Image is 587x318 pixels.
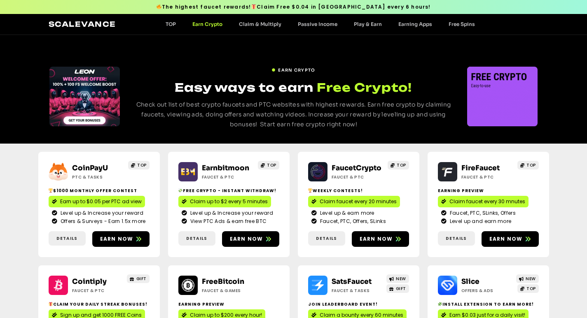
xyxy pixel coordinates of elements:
a: Scalevance [49,20,116,28]
span: Earn now [360,235,393,243]
h2: Join Leaderboard event! [308,301,409,307]
a: Earn now [222,231,279,247]
a: Details [438,231,475,246]
span: Level up & Increase your reward [188,209,273,217]
h2: Faucet & Games [202,288,253,294]
span: TOP [137,162,147,168]
a: TOP [128,161,150,169]
a: Earn Crypto [184,21,231,27]
a: Claim up to $2 every 5 minutes [178,196,271,207]
a: NEW [516,274,539,283]
a: Details [308,231,345,246]
span: Details [186,235,207,241]
a: FreeBitcoin [202,277,244,286]
span: Earn now [489,235,523,243]
span: EARN CRYPTO [278,67,315,73]
div: 1 / 3 [467,67,538,126]
span: TOP [526,286,536,292]
span: NEW [526,276,536,282]
span: Details [56,235,77,241]
a: TOP [388,161,409,169]
h2: Earning Preview [438,188,539,194]
span: TOP [267,162,276,168]
a: FaucetCrypto [332,164,381,172]
nav: Menu [157,21,483,27]
h2: Install extension to earn more! [438,301,539,307]
h2: $1000 Monthly Offer contest [49,188,150,194]
h2: ptc & Tasks [72,174,124,180]
a: Earn now [482,231,539,247]
a: Earn now [92,231,150,247]
span: View PTC Ads & earn free BTC [188,218,267,225]
img: 🎁 [49,302,53,306]
span: Faucet, PTC, SLinks, Offers [448,209,516,217]
a: EARN CRYPTO [271,64,315,73]
h2: Offers & Ads [461,288,513,294]
a: TOP [517,284,539,293]
a: Details [49,231,86,246]
span: GIFT [396,286,406,292]
a: Claim & Multiply [231,21,290,27]
img: 🔥 [157,4,161,9]
a: Slice [461,277,479,286]
span: Level up & earn more [318,209,374,217]
a: GIFT [127,274,150,283]
p: Check out list of best crypto faucets and PTC websites with highest rewards. Earn free crypto by ... [135,100,452,129]
img: 🎁 [251,4,256,9]
h2: Claim your daily streak bonuses! [49,301,150,307]
a: Earn now [352,231,409,247]
a: TOP [258,161,279,169]
h2: Free crypto - Instant withdraw! [178,188,279,194]
span: Details [446,235,467,241]
a: Earnbitmoon [202,164,249,172]
span: The highest faucet rewards! Claim Free $0.04 in [GEOGRAPHIC_DATA] every 6 hours! [156,3,430,11]
span: Faucet, PTC, Offers, SLinks [318,218,386,225]
a: Cointiply [72,277,107,286]
a: TOP [517,161,539,169]
a: Claim faucet every 20 minutes [308,196,400,207]
a: SatsFaucet [332,277,372,286]
span: TOP [526,162,536,168]
span: NEW [396,276,406,282]
h2: Faucet & Tasks [332,288,383,294]
span: Claim faucet every 20 minutes [320,198,397,205]
span: Easy ways to earn [175,80,313,95]
a: Earn up to $0.05 per PTC ad view [49,196,145,207]
h2: Weekly contests! [308,188,409,194]
span: Details [316,235,337,241]
img: 🏆 [49,188,53,193]
span: Earn now [100,235,133,243]
span: Earn now [230,235,263,243]
a: CoinPayU [72,164,108,172]
a: Claim faucet every 30 mnutes [438,196,529,207]
span: Free Crypto! [317,79,412,95]
span: Earn up to $0.05 per PTC ad view [60,198,142,205]
a: NEW [386,274,409,283]
span: Claim up to $2 every 5 minutes [190,198,268,205]
span: TOP [397,162,406,168]
span: Claim faucet every 30 mnutes [449,198,525,205]
h2: Earning Preview [178,301,279,307]
a: Passive Income [290,21,346,27]
a: Details [178,231,215,246]
span: Level up and earn more [448,218,512,225]
a: FireFaucet [461,164,500,172]
img: 💸 [178,188,182,193]
a: Earning Apps [390,21,440,27]
h2: Faucet & PTC [202,174,253,180]
h2: Faucet & PTC [72,288,124,294]
span: GIFT [136,276,147,282]
div: Slides [49,67,120,126]
img: 🏆 [308,188,312,193]
span: Level up & Increase your reward [58,209,143,217]
a: Play & Earn [346,21,390,27]
h2: Faucet & PTC [332,174,383,180]
span: Offers & Surveys - Earn 1.5x more [58,218,146,225]
img: 🧩 [438,302,442,306]
a: TOP [157,21,184,27]
div: Slides [467,67,538,126]
a: GIFT [386,284,409,293]
a: Free Spins [440,21,483,27]
h2: Faucet & PTC [461,174,513,180]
